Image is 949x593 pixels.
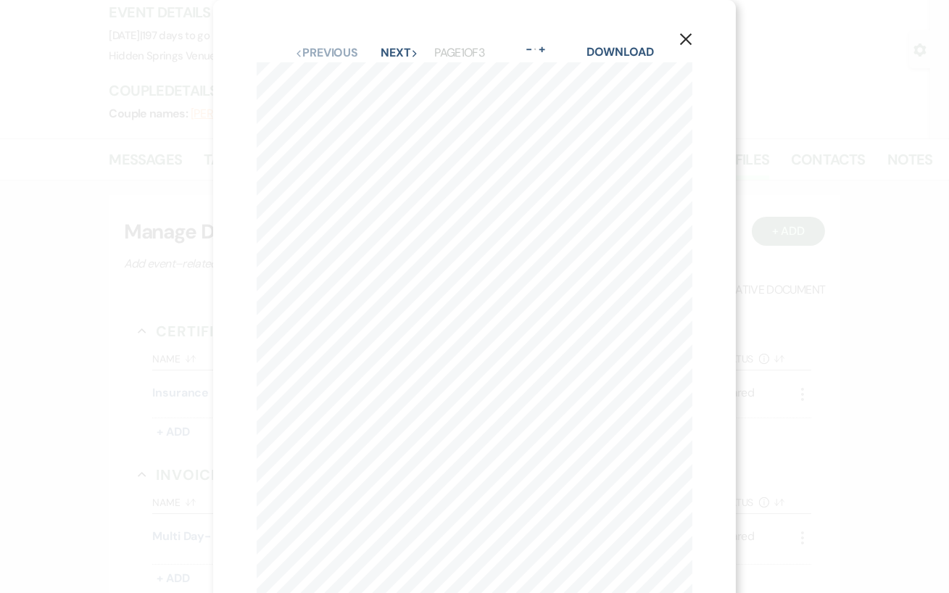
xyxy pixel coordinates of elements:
a: Download [587,44,654,59]
button: + [536,43,548,55]
p: Page 1 of 3 [434,43,484,62]
button: Previous [295,47,358,59]
button: Next [381,47,418,59]
button: - [523,43,535,55]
